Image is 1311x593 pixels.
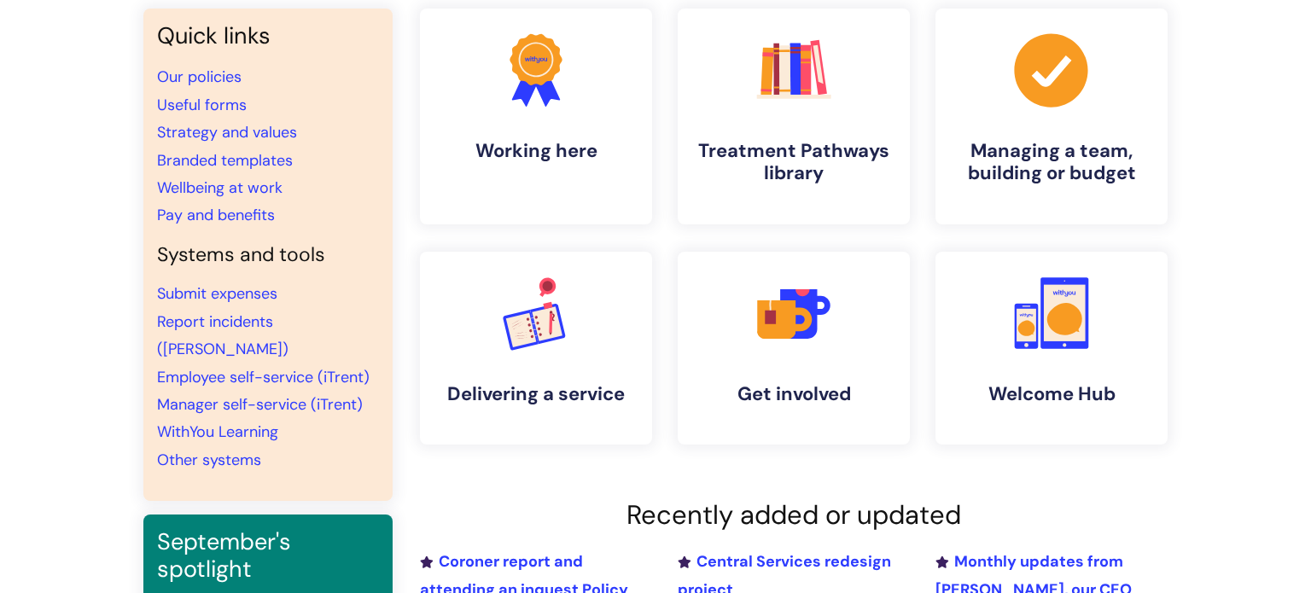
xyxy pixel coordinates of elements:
a: Employee self-service (iTrent) [157,367,370,387]
h4: Welcome Hub [949,383,1154,405]
a: Our policies [157,67,242,87]
a: Managing a team, building or budget [935,9,1168,224]
a: Treatment Pathways library [678,9,910,224]
h4: Get involved [691,383,896,405]
a: Useful forms [157,95,247,115]
a: Report incidents ([PERSON_NAME]) [157,311,288,359]
a: WithYou Learning [157,421,278,442]
a: Branded templates [157,150,293,171]
a: Manager self-service (iTrent) [157,394,363,415]
a: Strategy and values [157,122,297,142]
a: Get involved [678,252,910,445]
h4: Treatment Pathways library [691,140,896,185]
a: Delivering a service [420,252,652,445]
h4: Delivering a service [434,383,638,405]
a: Welcome Hub [935,252,1168,445]
h4: Managing a team, building or budget [949,140,1154,185]
h4: Systems and tools [157,243,379,267]
a: Submit expenses [157,283,277,304]
h3: September's spotlight [157,528,379,584]
a: Other systems [157,450,261,470]
h3: Quick links [157,22,379,49]
a: Pay and benefits [157,205,275,225]
a: Wellbeing at work [157,177,283,198]
a: Working here [420,9,652,224]
h4: Working here [434,140,638,162]
h2: Recently added or updated [420,499,1168,531]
